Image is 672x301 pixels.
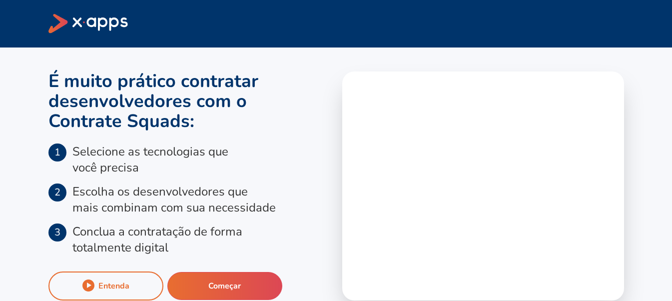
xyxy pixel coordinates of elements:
span: 1 [48,143,66,161]
span: 2 [48,183,66,201]
p: Escolha os desenvolvedores que mais combinam com sua necessidade [72,183,276,215]
button: Entenda [48,271,163,300]
button: Começar [167,272,282,300]
span: 3 [48,223,66,241]
p: Conclua a contratação de forma totalmente digital [72,223,242,255]
p: Selecione as tecnologias que você precisa [72,143,228,175]
div: Entenda [98,280,129,291]
h1: É muito prático contratar desenvolvedores com o : [48,71,330,131]
span: Contrate Squads [48,109,190,133]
